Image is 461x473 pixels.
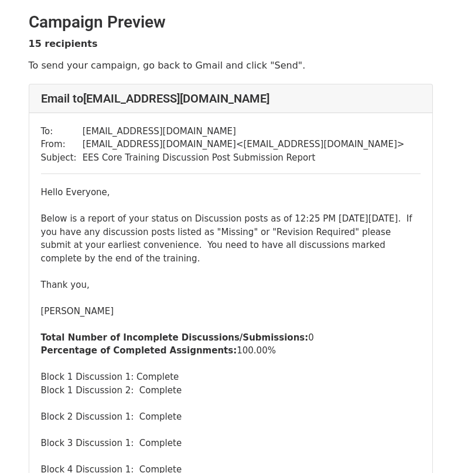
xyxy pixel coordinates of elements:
td: To: [41,125,83,138]
td: Subject: [41,151,83,165]
td: [EMAIL_ADDRESS][DOMAIN_NAME] [83,125,405,138]
td: [EMAIL_ADDRESS][DOMAIN_NAME] < [EMAIL_ADDRESS][DOMAIN_NAME] > [83,138,405,151]
div: Thank you, [41,265,421,291]
h2: Campaign Preview [29,12,433,32]
div: 100.00% [41,344,421,358]
strong: 15 recipients [29,38,98,49]
td: EES Core Training Discussion Post Submission Report [83,151,405,165]
b: Percentage of Completed Assignments: [41,345,237,356]
div: Block 1 Discussion 2: Complete [41,384,421,397]
h4: Email to [EMAIL_ADDRESS][DOMAIN_NAME] [41,91,421,106]
div: Block 3 Discussion 1: Complete [41,437,421,450]
div: Below is a report of your status on Discussion posts as of 12:25 PM [DATE][DATE]. If you have any... [41,212,421,265]
div: 0 [41,331,421,345]
div: [PERSON_NAME] [41,291,421,318]
div: Block 1 Discussion 1: Complete [41,370,421,384]
div: Block 2 Discussion 1: Complete [41,410,421,424]
p: To send your campaign, go back to Gmail and click "Send". [29,59,433,72]
td: From: [41,138,83,151]
b: Total Number of Incomplete Discussions/Submissions: [41,332,309,343]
